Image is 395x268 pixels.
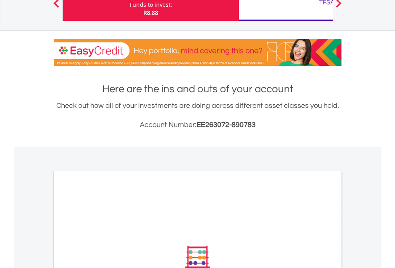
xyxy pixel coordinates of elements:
[130,1,172,9] div: Funds to invest:
[54,100,341,131] div: Check out how all of your investments are doing across different asset classes you hold.
[54,119,341,131] h3: Account Number:
[331,3,347,11] button: Next
[48,3,64,11] button: Previous
[54,82,341,96] h1: Here are the ins and outs of your account
[197,121,256,129] span: EE263072-890783
[143,9,158,16] span: R8.88
[54,39,341,66] img: EasyCredit Promotion Banner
